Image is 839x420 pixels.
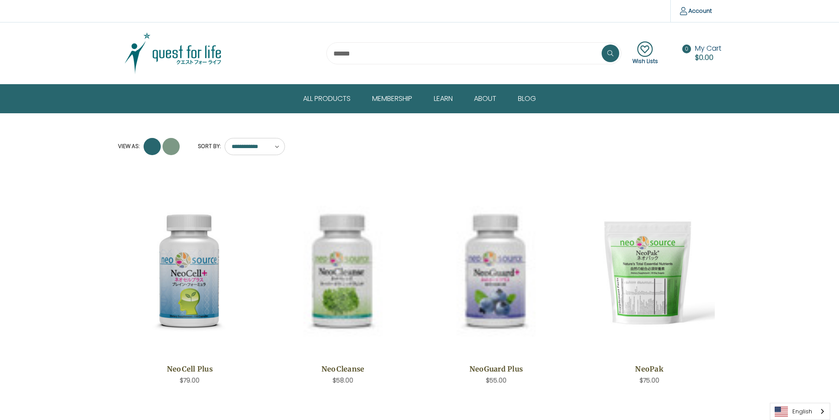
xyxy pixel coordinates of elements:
label: Sort By: [193,140,221,153]
a: NeoPak [589,364,710,374]
span: $75.00 [639,376,659,385]
a: NeoGuard Plus,$55.00 [431,185,562,357]
span: 0 [682,45,691,53]
a: NeoCleanse,$58.00 [277,185,408,357]
img: Quest Group [118,31,228,75]
a: Wish Lists [632,41,658,65]
span: View as: [118,142,140,150]
a: All Products [296,85,366,113]
img: NeoGuard Plus [431,206,562,337]
a: NeoPak,$75.00 [584,185,715,357]
a: NeoCell Plus,$79.00 [125,185,255,357]
a: NeoGuard Plus [436,364,557,374]
img: NeoCleanse [277,206,408,337]
span: $79.00 [180,376,200,385]
a: Membership [366,85,427,113]
a: NeoCell Plus [129,364,250,374]
span: My Cart [695,43,721,53]
img: NeoCell Plus [125,206,255,337]
a: Learn [427,85,468,113]
span: $0.00 [695,52,713,63]
span: $55.00 [486,376,506,385]
aside: Language selected: English [770,403,830,420]
span: $58.00 [333,376,353,385]
a: Cart with 0 items [695,43,721,63]
div: Language [770,403,830,420]
a: Blog [511,85,543,113]
img: NeoPak [584,206,715,337]
a: English [770,403,830,420]
a: NeoCleanse [282,364,403,374]
a: About [467,85,511,113]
